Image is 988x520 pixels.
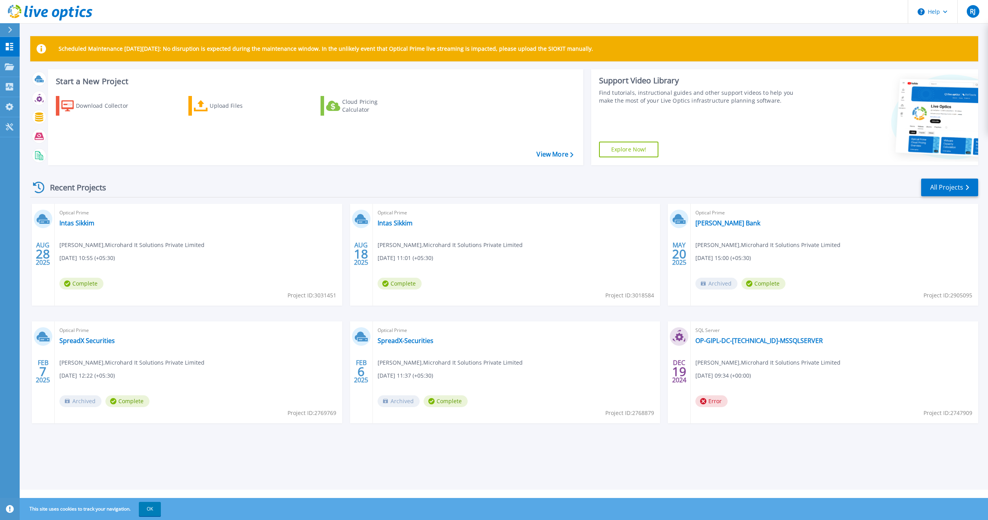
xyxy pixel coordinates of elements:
span: Complete [378,278,422,290]
span: Archived [378,395,420,407]
span: [DATE] 11:01 (+05:30) [378,254,433,262]
span: Optical Prime [695,208,973,217]
a: OP-GIPL-DC-[TECHNICAL_ID]-MSSQLSERVER [695,337,823,345]
span: RJ [970,8,975,15]
span: [DATE] 09:34 (+00:00) [695,371,751,380]
span: Project ID: 2769769 [288,409,336,417]
span: Optical Prime [378,326,656,335]
a: Intas Sikkim [59,219,94,227]
a: SpreadX-Securities [378,337,433,345]
div: FEB 2025 [354,357,369,386]
span: This site uses cookies to track your navigation. [22,502,161,516]
span: Complete [741,278,785,290]
span: 7 [39,368,46,375]
span: Complete [424,395,468,407]
div: Find tutorials, instructional guides and other support videos to help you make the most of your L... [599,89,799,105]
span: Project ID: 2747909 [923,409,972,417]
span: [DATE] 10:55 (+05:30) [59,254,115,262]
span: Optical Prime [59,208,337,217]
a: All Projects [921,179,978,196]
span: [DATE] 15:00 (+05:30) [695,254,751,262]
div: MAY 2025 [672,240,687,268]
a: [PERSON_NAME] Bank [695,219,760,227]
a: View More [536,151,573,158]
span: Project ID: 3031451 [288,291,336,300]
span: Project ID: 3018584 [605,291,654,300]
span: Project ID: 2905095 [923,291,972,300]
span: Project ID: 2768879 [605,409,654,417]
div: Download Collector [76,98,139,114]
span: [PERSON_NAME] , Microhard It Solutions Private Limited [59,241,205,249]
span: 20 [672,251,686,257]
div: AUG 2025 [35,240,50,268]
button: OK [139,502,161,516]
span: 19 [672,368,686,375]
div: DEC 2024 [672,357,687,386]
div: Recent Projects [30,178,117,197]
span: 28 [36,251,50,257]
span: Complete [59,278,103,290]
span: Optical Prime [59,326,337,335]
span: [DATE] 12:22 (+05:30) [59,371,115,380]
a: Cloud Pricing Calculator [321,96,408,116]
span: [PERSON_NAME] , Microhard It Solutions Private Limited [378,241,523,249]
span: Archived [695,278,737,290]
a: SpreadX Securities [59,337,115,345]
span: Archived [59,395,101,407]
span: Optical Prime [378,208,656,217]
span: 6 [358,368,365,375]
span: [DATE] 11:37 (+05:30) [378,371,433,380]
div: Upload Files [210,98,273,114]
div: FEB 2025 [35,357,50,386]
span: Error [695,395,728,407]
p: Scheduled Maintenance [DATE][DATE]: No disruption is expected during the maintenance window. In t... [59,46,593,52]
span: Complete [105,395,149,407]
span: [PERSON_NAME] , Microhard It Solutions Private Limited [695,358,841,367]
span: 18 [354,251,368,257]
div: Support Video Library [599,76,799,86]
a: Intas Sikkim [378,219,413,227]
div: Cloud Pricing Calculator [342,98,405,114]
a: Upload Files [188,96,276,116]
span: [PERSON_NAME] , Microhard It Solutions Private Limited [378,358,523,367]
a: Download Collector [56,96,144,116]
a: Explore Now! [599,142,659,157]
span: [PERSON_NAME] , Microhard It Solutions Private Limited [695,241,841,249]
h3: Start a New Project [56,77,573,86]
span: [PERSON_NAME] , Microhard It Solutions Private Limited [59,358,205,367]
span: SQL Server [695,326,973,335]
div: AUG 2025 [354,240,369,268]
